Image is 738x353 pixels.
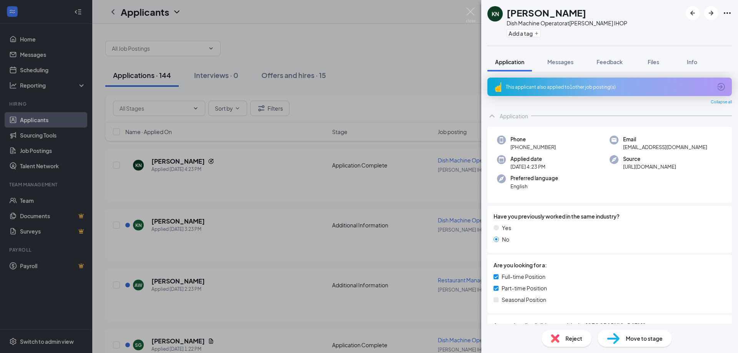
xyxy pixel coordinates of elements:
span: Phone [510,136,556,143]
span: [URL][DOMAIN_NAME] [623,163,676,171]
svg: ArrowCircle [716,82,726,91]
span: [EMAIL_ADDRESS][DOMAIN_NAME] [623,143,707,151]
h1: [PERSON_NAME] [507,6,586,19]
button: ArrowLeftNew [686,6,700,20]
span: Preferred language [510,174,558,182]
svg: ArrowLeftNew [688,8,697,18]
span: Feedback [597,58,623,65]
button: PlusAdd a tag [507,29,541,37]
span: English [510,182,558,190]
svg: Plus [534,31,539,36]
span: Are you looking for a: [494,261,547,269]
span: [DATE] 4:23 PM [510,163,545,171]
span: Full-time Position [502,272,545,281]
span: Messages [547,58,573,65]
span: Reject [565,334,582,343]
span: Yes [502,224,511,232]
span: Files [648,58,659,65]
span: Email [623,136,707,143]
span: Collapse all [711,99,732,105]
div: Application [500,112,528,120]
span: Move to stage [626,334,663,343]
span: Have you previously worked in the same industry? [494,212,620,220]
button: ArrowRight [704,6,718,20]
div: This applicant also applied to 1 other job posting(s) [506,84,712,90]
span: Application [495,58,524,65]
svg: ChevronUp [487,111,497,121]
span: [PHONE_NUMBER] [510,143,556,151]
span: Source [623,155,676,163]
span: Are you legally eligible to work in the [GEOGRAPHIC_DATA]? [494,321,726,330]
span: Applied date [510,155,545,163]
div: KN [492,10,499,18]
svg: Ellipses [723,8,732,18]
span: Part-time Position [502,284,547,292]
span: Info [687,58,697,65]
iframe: Intercom live chat [712,327,730,345]
span: No [502,235,509,244]
div: Dish Machine Operator at [PERSON_NAME] IHOP [507,19,627,27]
svg: ArrowRight [706,8,716,18]
span: Seasonal Position [502,295,546,304]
